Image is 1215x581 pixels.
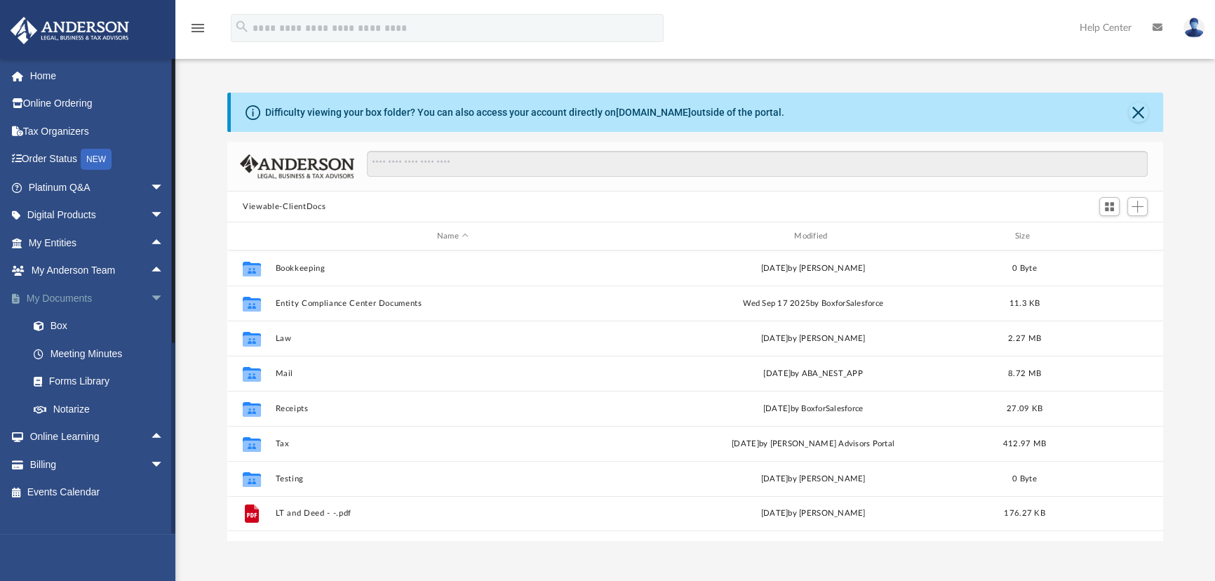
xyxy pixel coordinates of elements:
button: Receipts [276,404,630,413]
span: arrow_drop_down [150,450,178,479]
div: NEW [81,149,112,170]
a: My Documentsarrow_drop_down [10,284,185,312]
button: Viewable-ClientDocs [243,201,325,213]
div: Wed Sep 17 2025 by BoxforSalesforce [636,298,991,310]
a: Notarize [20,395,185,423]
span: 412.97 MB [1003,440,1046,448]
i: menu [189,20,206,36]
span: arrow_drop_down [150,201,178,230]
div: grid [227,251,1163,541]
a: [DOMAIN_NAME] [616,107,691,118]
i: search [234,19,250,34]
button: LT and Deed - -.pdf [276,509,630,518]
a: menu [189,27,206,36]
a: Platinum Q&Aarrow_drop_down [10,173,185,201]
a: Home [10,62,185,90]
button: Close [1129,102,1148,122]
div: [DATE] by ABA_NEST_APP [636,368,991,380]
a: Box [20,312,178,340]
a: Online Learningarrow_drop_up [10,423,178,451]
span: arrow_drop_up [150,423,178,452]
a: Online Ordering [10,90,185,118]
a: Events Calendar [10,479,185,507]
div: Name [275,230,630,243]
span: 0 Byte [1012,265,1037,272]
div: [DATE] by [PERSON_NAME] [636,507,991,520]
a: Forms Library [20,368,178,396]
button: Law [276,334,630,343]
span: arrow_drop_down [150,284,178,313]
span: 2.27 MB [1008,335,1041,342]
div: [DATE] by [PERSON_NAME] [636,333,991,345]
div: id [234,230,269,243]
span: 8.72 MB [1008,370,1041,378]
span: 0 Byte [1012,475,1037,483]
button: Mail [276,369,630,378]
div: Size [997,230,1053,243]
a: Digital Productsarrow_drop_down [10,201,185,229]
img: User Pic [1183,18,1204,38]
a: My Anderson Teamarrow_drop_up [10,257,178,285]
a: My Entitiesarrow_drop_up [10,229,185,257]
div: [DATE] by BoxforSalesforce [636,403,991,415]
a: Order StatusNEW [10,145,185,174]
button: Switch to Grid View [1099,197,1120,217]
button: Testing [276,474,630,483]
a: Billingarrow_drop_down [10,450,185,479]
a: Meeting Minutes [20,340,185,368]
button: Entity Compliance Center Documents [276,299,630,308]
span: 11.3 KB [1009,300,1040,307]
img: Anderson Advisors Platinum Portal [6,17,133,44]
div: [DATE] by [PERSON_NAME] [636,473,991,486]
button: Bookkeeping [276,264,630,273]
span: arrow_drop_up [150,257,178,286]
button: Add [1127,197,1148,217]
div: [DATE] by [PERSON_NAME] Advisors Portal [636,438,991,450]
button: Tax [276,439,630,448]
input: Search files and folders [367,151,1148,178]
span: arrow_drop_up [150,229,178,258]
span: 176.27 KB [1004,509,1045,517]
div: Difficulty viewing your box folder? You can also access your account directly on outside of the p... [265,105,784,120]
a: Tax Organizers [10,117,185,145]
span: arrow_drop_down [150,173,178,202]
div: Modified [636,230,991,243]
div: id [1059,230,1157,243]
span: 27.09 KB [1007,405,1042,413]
div: [DATE] by [PERSON_NAME] [636,262,991,275]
